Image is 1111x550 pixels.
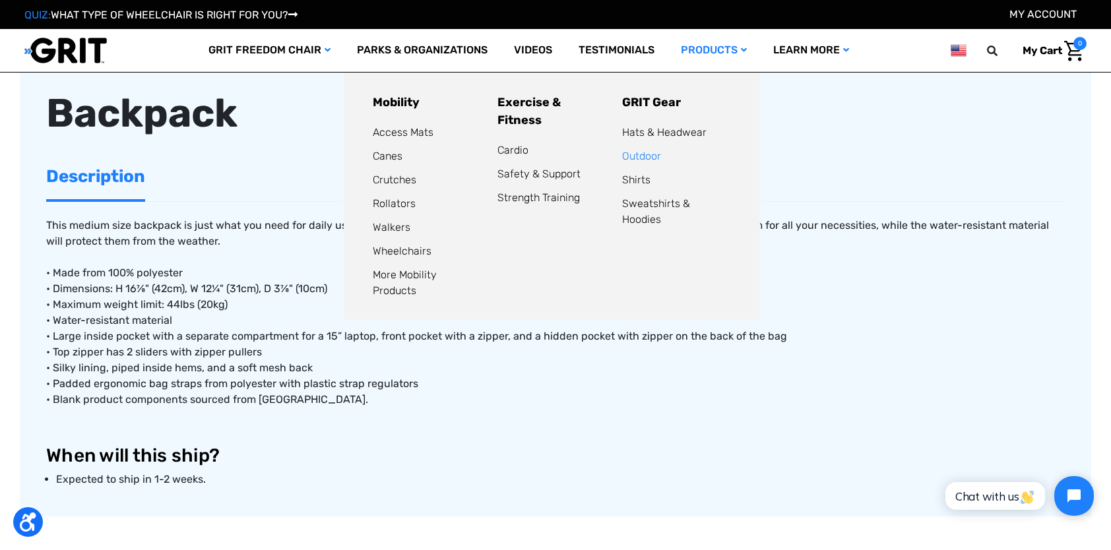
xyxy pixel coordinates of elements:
[373,221,410,233] a: Walkers
[373,126,433,138] a: Access Mats
[373,173,416,186] a: Crutches
[1073,37,1087,50] span: 0
[1064,41,1083,61] img: Cart
[24,9,51,21] span: QUIZ:
[344,29,501,72] a: Parks & Organizations
[1013,37,1087,65] a: Cart with 0 items
[993,37,1013,65] input: Search
[622,173,651,186] a: Shirts
[622,197,690,226] a: Sweatshirts & Hoodies
[951,42,967,59] img: us.png
[373,245,431,257] a: Wheelchairs
[24,9,298,21] a: QUIZ:WHAT TYPE OF WHEELCHAIR IS RIGHT FOR YOU?
[622,95,681,109] a: GRIT Gear
[760,29,862,72] a: Learn More
[1009,8,1077,20] a: Account
[497,144,528,156] a: Cardio
[497,168,581,180] a: Safety & Support
[46,84,1065,143] div: Backpack
[195,29,344,72] a: GRIT Freedom Chair
[497,95,561,127] a: Exercise & Fitness
[497,191,580,204] a: Strength Training
[46,218,1065,408] p: This medium size backpack is just what you need for daily use or sports activities! The pockets (...
[373,197,416,210] a: Rollators
[373,95,420,109] a: Mobility
[24,37,107,64] img: GRIT All-Terrain Wheelchair and Mobility Equipment
[622,150,661,162] a: Outdoor
[501,29,565,72] a: Videos
[622,126,707,138] a: Hats & Headwear
[668,29,760,72] a: Products
[1023,44,1062,57] span: My Cart
[373,268,437,297] a: More Mobility Products
[46,154,145,199] a: Description
[46,444,1065,467] h3: When will this ship?
[56,472,1065,487] li: Expected to ship in 1-2 weeks.
[931,465,1105,527] iframe: Tidio Chat
[373,150,402,162] a: Canes
[565,29,668,72] a: Testimonials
